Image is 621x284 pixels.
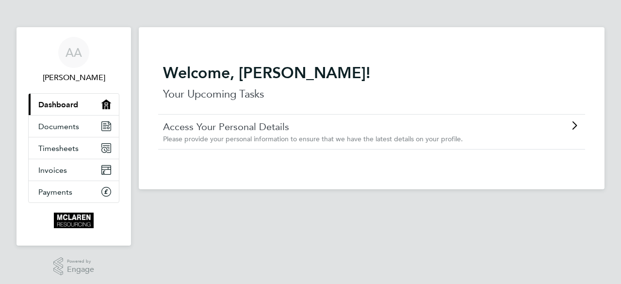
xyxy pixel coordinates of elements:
[29,137,119,159] a: Timesheets
[67,257,94,266] span: Powered by
[163,134,463,143] span: Please provide your personal information to ensure that we have the latest details on your profile.
[28,72,119,84] span: Alexander Adoboe
[16,27,131,246] nav: Main navigation
[53,257,95,276] a: Powered byEngage
[38,122,79,131] span: Documents
[163,63,580,83] h2: Welcome, [PERSON_NAME]!
[38,144,79,153] span: Timesheets
[29,159,119,181] a: Invoices
[38,100,78,109] span: Dashboard
[38,166,67,175] span: Invoices
[163,120,525,133] a: Access Your Personal Details
[29,116,119,137] a: Documents
[38,187,72,197] span: Payments
[54,213,93,228] img: mclaren-logo-retina.png
[29,181,119,202] a: Payments
[28,213,119,228] a: Go to home page
[65,46,82,59] span: AA
[29,94,119,115] a: Dashboard
[67,266,94,274] span: Engage
[28,37,119,84] a: AA[PERSON_NAME]
[163,86,580,102] p: Your Upcoming Tasks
